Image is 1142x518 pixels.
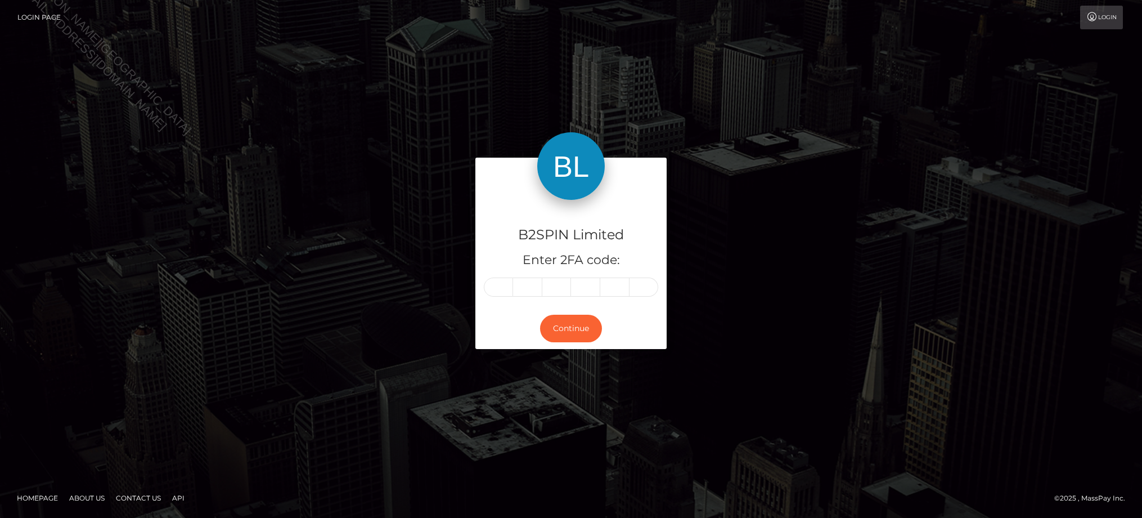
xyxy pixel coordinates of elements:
h5: Enter 2FA code: [484,252,658,269]
h4: B2SPIN Limited [484,225,658,245]
a: Login [1080,6,1123,29]
a: About Us [65,489,109,507]
img: B2SPIN Limited [537,132,605,200]
a: Homepage [12,489,62,507]
button: Continue [540,315,602,342]
div: © 2025 , MassPay Inc. [1054,492,1134,504]
a: Login Page [17,6,61,29]
a: API [168,489,189,507]
a: Contact Us [111,489,165,507]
